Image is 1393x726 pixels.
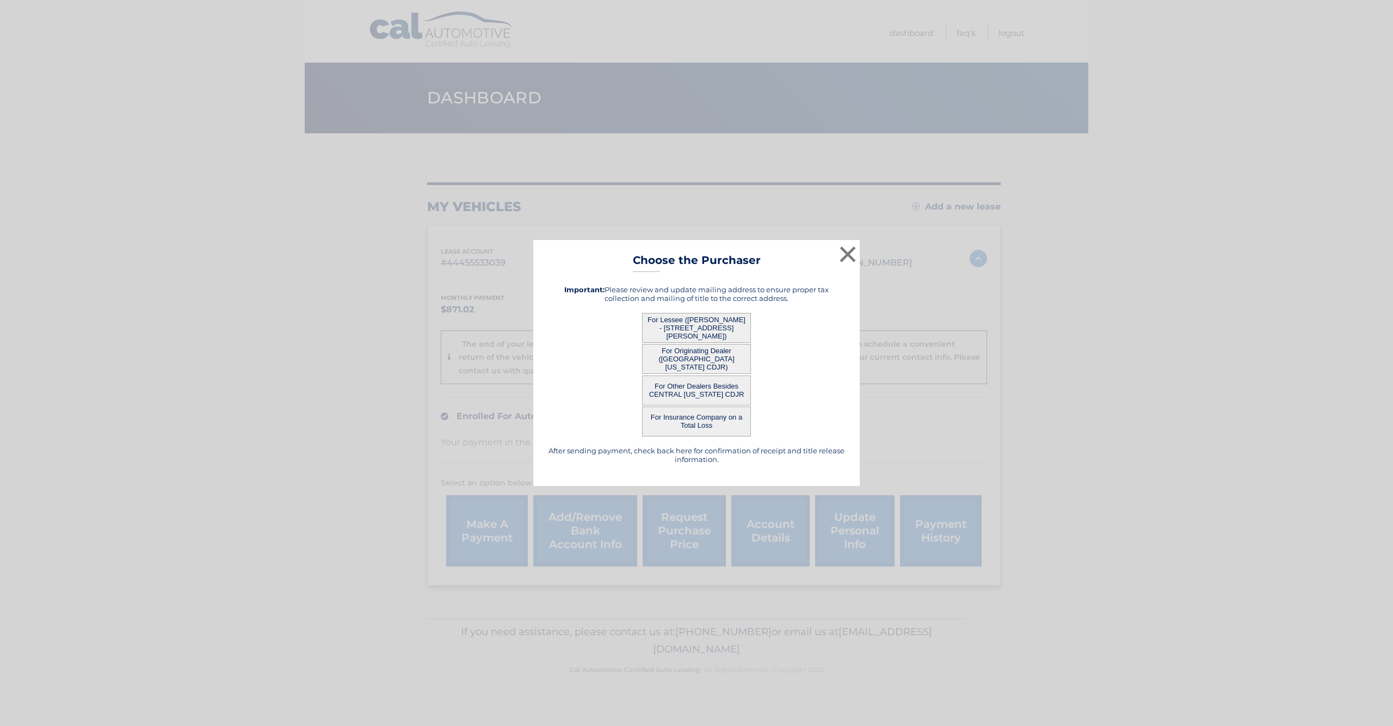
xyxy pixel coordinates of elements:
strong: Important: [564,285,605,294]
h5: Please review and update mailing address to ensure proper tax collection and mailing of title to ... [547,285,846,303]
button: × [837,243,859,265]
h3: Choose the Purchaser [633,254,761,273]
button: For Other Dealers Besides CENTRAL [US_STATE] CDJR [642,376,751,405]
button: For Originating Dealer ([GEOGRAPHIC_DATA][US_STATE] CDJR) [642,344,751,374]
button: For Lessee ([PERSON_NAME] - [STREET_ADDRESS][PERSON_NAME]) [642,313,751,343]
button: For Insurance Company on a Total Loss [642,407,751,436]
h5: After sending payment, check back here for confirmation of receipt and title release information. [547,446,846,464]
